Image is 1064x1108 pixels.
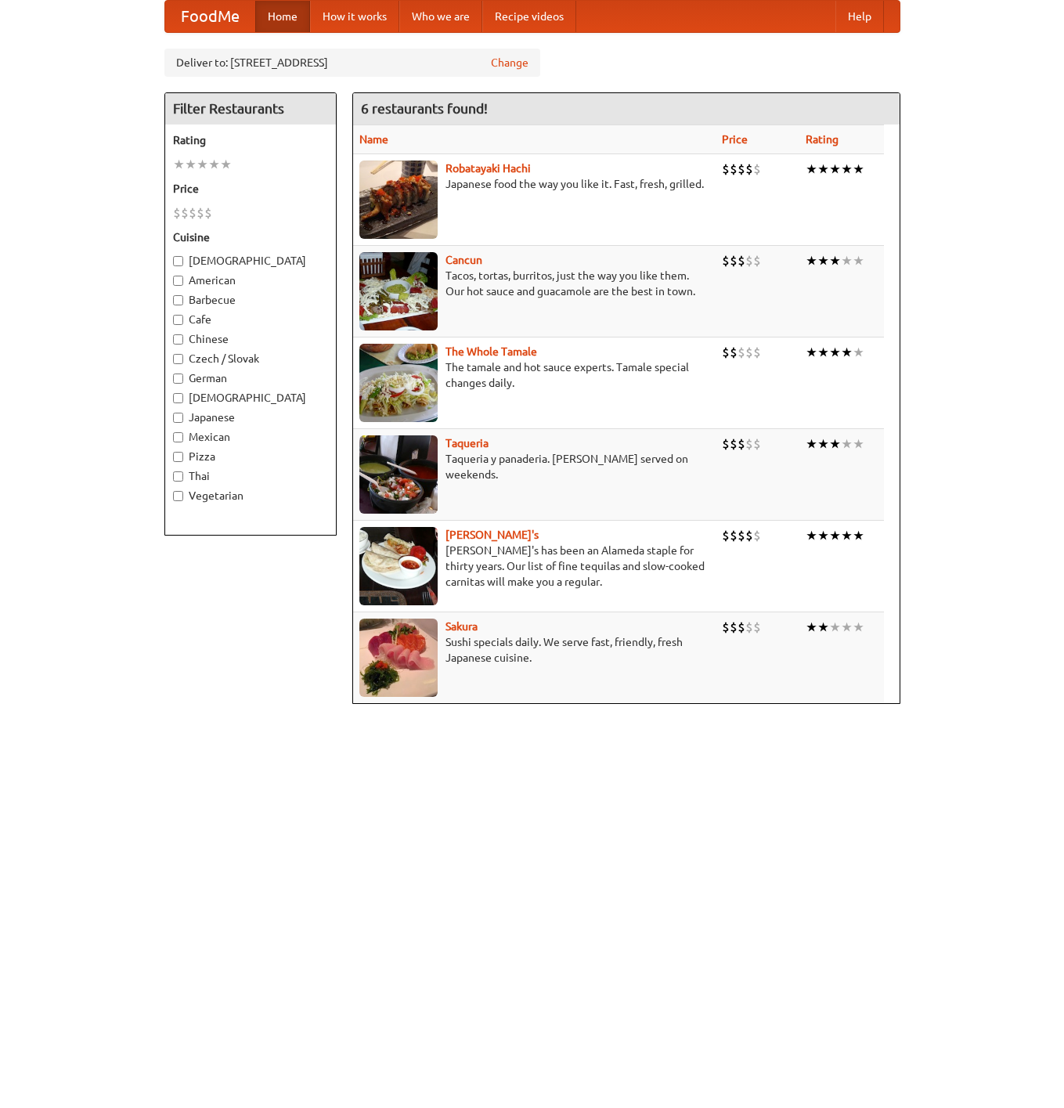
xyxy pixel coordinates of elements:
[359,359,709,391] p: The tamale and hot sauce experts. Tamale special changes daily.
[197,156,208,173] li: ★
[841,344,853,361] li: ★
[164,49,540,77] div: Deliver to: [STREET_ADDRESS]
[445,162,531,175] a: Robatayaki Hachi
[173,354,183,364] input: Czech / Slovak
[173,413,183,423] input: Japanese
[817,435,829,453] li: ★
[173,181,328,197] h5: Price
[173,410,328,425] label: Japanese
[173,204,181,222] li: $
[806,344,817,361] li: ★
[853,344,864,361] li: ★
[722,161,730,178] li: $
[208,156,220,173] li: ★
[730,619,738,636] li: $
[817,252,829,269] li: ★
[173,374,183,384] input: German
[738,344,745,361] li: $
[745,252,753,269] li: $
[753,161,761,178] li: $
[722,133,748,146] a: Price
[359,176,709,192] p: Japanese food the way you like it. Fast, fresh, grilled.
[173,295,183,305] input: Barbecue
[753,252,761,269] li: $
[738,435,745,453] li: $
[173,471,183,482] input: Thai
[359,344,438,422] img: wholetamale.jpg
[173,334,183,345] input: Chinese
[173,488,328,503] label: Vegetarian
[753,344,761,361] li: $
[445,620,478,633] b: Sakura
[722,252,730,269] li: $
[491,55,528,70] a: Change
[173,276,183,286] input: American
[310,1,399,32] a: How it works
[738,619,745,636] li: $
[482,1,576,32] a: Recipe videos
[445,437,489,449] a: Taqueria
[173,390,328,406] label: [DEMOGRAPHIC_DATA]
[806,527,817,544] li: ★
[173,429,328,445] label: Mexican
[829,527,841,544] li: ★
[841,435,853,453] li: ★
[173,229,328,245] h5: Cuisine
[445,529,539,541] a: [PERSON_NAME]'s
[173,292,328,308] label: Barbecue
[835,1,884,32] a: Help
[359,161,438,239] img: robatayaki.jpg
[853,252,864,269] li: ★
[722,435,730,453] li: $
[753,527,761,544] li: $
[829,161,841,178] li: ★
[829,252,841,269] li: ★
[220,156,232,173] li: ★
[817,619,829,636] li: ★
[841,527,853,544] li: ★
[853,435,864,453] li: ★
[359,543,709,590] p: [PERSON_NAME]'s has been an Alameda staple for thirty years. Our list of fine tequilas and slow-c...
[165,93,336,125] h4: Filter Restaurants
[197,204,204,222] li: $
[173,315,183,325] input: Cafe
[722,344,730,361] li: $
[173,253,328,269] label: [DEMOGRAPHIC_DATA]
[745,161,753,178] li: $
[806,161,817,178] li: ★
[165,1,255,32] a: FoodMe
[445,254,482,266] b: Cancun
[173,351,328,366] label: Czech / Slovak
[817,344,829,361] li: ★
[722,527,730,544] li: $
[359,634,709,666] p: Sushi specials daily. We serve fast, friendly, fresh Japanese cuisine.
[173,449,328,464] label: Pizza
[841,252,853,269] li: ★
[753,435,761,453] li: $
[738,527,745,544] li: $
[745,619,753,636] li: $
[730,344,738,361] li: $
[204,204,212,222] li: $
[445,345,537,358] a: The Whole Tamale
[359,619,438,697] img: sakura.jpg
[853,619,864,636] li: ★
[173,370,328,386] label: German
[806,252,817,269] li: ★
[853,527,864,544] li: ★
[173,256,183,266] input: [DEMOGRAPHIC_DATA]
[738,161,745,178] li: $
[806,619,817,636] li: ★
[173,432,183,442] input: Mexican
[359,451,709,482] p: Taqueria y panaderia. [PERSON_NAME] served on weekends.
[359,527,438,605] img: pedros.jpg
[829,435,841,453] li: ★
[173,272,328,288] label: American
[745,527,753,544] li: $
[841,619,853,636] li: ★
[745,435,753,453] li: $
